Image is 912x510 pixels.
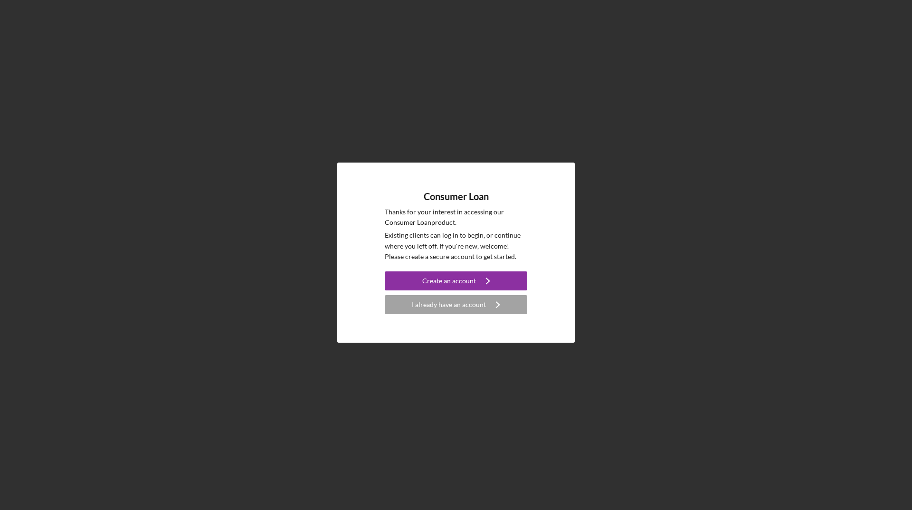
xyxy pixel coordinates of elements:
[412,295,486,314] div: I already have an account
[385,295,527,314] button: I already have an account
[385,271,527,290] button: Create an account
[385,230,527,262] p: Existing clients can log in to begin, or continue where you left off. If you're new, welcome! Ple...
[385,271,527,293] a: Create an account
[385,207,527,228] p: Thanks for your interest in accessing our Consumer Loan product.
[424,191,489,202] h4: Consumer Loan
[422,271,476,290] div: Create an account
